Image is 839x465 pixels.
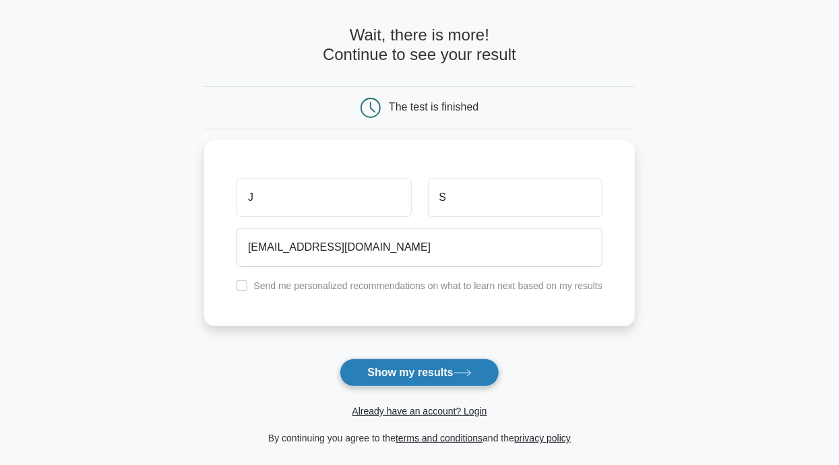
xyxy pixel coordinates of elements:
input: Email [237,228,602,267]
h4: Wait, there is more! Continue to see your result [204,26,635,65]
label: Send me personalized recommendations on what to learn next based on my results [253,280,602,291]
a: privacy policy [514,433,571,443]
input: First name [237,178,411,217]
button: Show my results [340,359,499,387]
div: By continuing you agree to the and the [196,430,643,446]
div: The test is finished [389,101,478,113]
a: Already have an account? Login [352,406,487,416]
input: Last name [428,178,602,217]
a: terms and conditions [396,433,483,443]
